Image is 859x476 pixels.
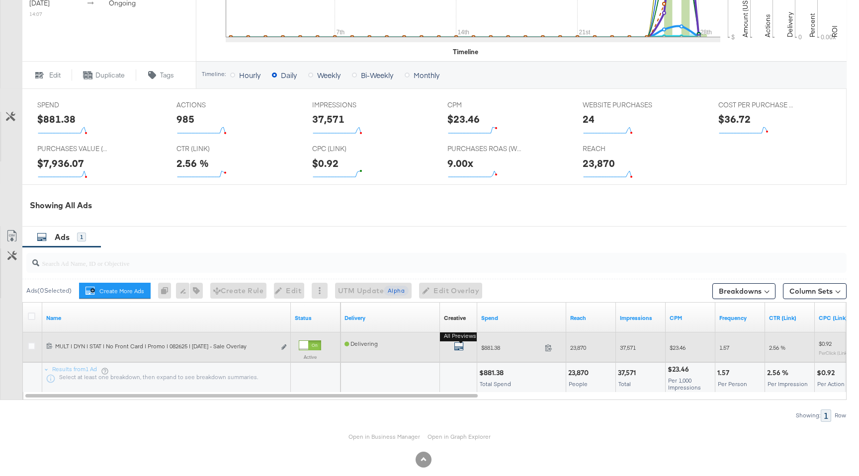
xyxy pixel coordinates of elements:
text: ROI [830,25,839,37]
div: 37,571 [618,368,639,378]
div: 2.56 % [767,368,791,378]
div: 1 [821,409,831,422]
span: $23.46 [670,344,686,351]
span: PURCHASES VALUE (WEBSITE EVENTS) [37,144,112,154]
a: The number of people your ad was served to. [570,314,612,322]
span: Edit [49,71,61,80]
span: Monthly [414,70,439,80]
div: Ads ( 0 Selected) [26,286,72,295]
div: MULT | DYN | STAT | No Front Card | Promo | 082625 | [DATE] - Sale Overlay [55,342,275,350]
span: Tags [160,71,174,80]
a: The average cost you've paid to have 1,000 impressions of your ad. [670,314,711,322]
div: 2.56 % [176,156,209,170]
div: Row [834,412,847,419]
span: $881.38 [481,344,541,351]
div: Creative [444,314,466,322]
button: Breakdowns [712,283,775,299]
text: Actions [763,14,772,37]
a: Open in Graph Explorer [428,433,491,441]
div: 9.00x [447,156,473,170]
div: $0.92 [817,368,838,378]
span: Delivering [344,340,378,347]
div: 24 [583,112,595,126]
div: Showing All Ads [30,200,847,211]
div: 0 [158,283,176,299]
span: Daily [281,70,297,80]
span: ACTIONS [176,100,251,110]
a: Open in Business Manager [348,433,420,441]
button: Column Sets [783,283,847,299]
div: $36.72 [718,112,751,126]
span: SPEND [37,100,112,110]
input: Search Ad Name, ID or Objective [39,249,772,269]
div: Timeline: [201,71,226,78]
span: Bi-Weekly [361,70,393,80]
text: Percent [808,13,817,37]
div: 37,571 [312,112,344,126]
button: Edit [22,69,72,81]
span: Per Impression [768,380,808,388]
div: $23.46 [668,365,692,374]
div: $0.92 [312,156,339,170]
a: The average number of times your ad was served to each person. [719,314,761,322]
a: The total amount spent to date. [481,314,562,322]
span: 1.57 [719,344,729,351]
label: Active [299,354,321,360]
span: COST PER PURCHASE (WEBSITE EVENTS) [718,100,793,110]
a: The number of times your ad was served. On mobile apps an ad is counted as served the first time ... [620,314,662,322]
text: Delivery [785,12,794,37]
span: Ads [55,232,70,242]
span: Total [618,380,631,388]
span: Per Person [718,380,747,388]
div: Timeline [453,47,478,57]
span: $0.92 [819,340,832,347]
div: 23,870 [568,368,592,378]
span: Total Spend [480,380,511,388]
span: PURCHASES ROAS (WEBSITE EVENTS) [447,144,522,154]
span: REACH [583,144,657,154]
span: WEBSITE PURCHASES [583,100,657,110]
span: People [569,380,588,388]
div: $881.38 [479,368,507,378]
span: Hourly [239,70,260,80]
div: 23,870 [583,156,615,170]
sub: Per Click (Link) [819,350,849,356]
span: CTR (LINK) [176,144,251,154]
div: 1.57 [717,368,732,378]
div: $23.46 [447,112,480,126]
div: 985 [176,112,194,126]
a: The number of clicks received on a link in your ad divided by the number of impressions. [769,314,811,322]
a: Shows the creative associated with your ad. [444,314,466,322]
a: Ad Name. [46,314,287,322]
button: Create More Ads [79,283,151,299]
span: CPC (LINK) [312,144,387,154]
a: Shows the current state of your Ad. [295,314,337,322]
span: Duplicate [95,71,125,80]
a: Reflects the ability of your Ad to achieve delivery. [344,314,436,322]
span: Per Action [817,380,845,388]
div: 1 [77,233,86,241]
span: 37,571 [620,344,636,351]
span: CPM [447,100,522,110]
span: 23,870 [570,344,586,351]
span: IMPRESSIONS [312,100,387,110]
button: Tags [136,69,186,81]
span: Weekly [317,70,341,80]
div: Showing: [795,412,821,419]
div: $7,936.07 [37,156,84,170]
sub: 14:07 [29,10,42,17]
span: 2.56 % [769,344,785,351]
span: Per 1,000 Impressions [668,377,701,391]
div: $881.38 [37,112,76,126]
button: Duplicate [72,69,136,81]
